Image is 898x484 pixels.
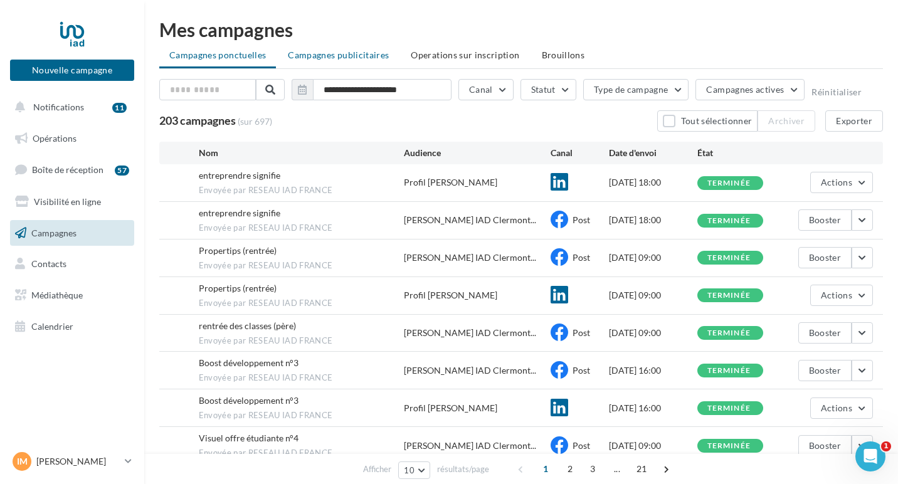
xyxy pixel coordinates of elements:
[199,283,277,293] span: Propertips (rentrée)
[811,87,862,97] button: Réinitialiser
[707,254,751,262] div: terminée
[707,179,751,187] div: terminée
[657,110,758,132] button: Tout sélectionner
[411,50,519,60] span: Operations sur inscription
[573,440,590,451] span: Post
[707,404,751,413] div: terminée
[821,402,852,413] span: Actions
[404,176,497,189] div: Profil [PERSON_NAME]
[159,20,883,39] div: Mes campagnes
[199,372,404,384] span: Envoyée par RESEAU IAD FRANCE
[631,459,652,479] span: 21
[199,395,298,406] span: Boost développement n°3
[707,442,751,450] div: terminée
[199,208,280,218] span: entreprendre signifie
[199,170,280,181] span: entreprendre signifie
[404,214,536,226] span: [PERSON_NAME] IAD Clermont...
[8,282,137,308] a: Médiathèque
[404,439,536,452] span: [PERSON_NAME] IAD Clermont...
[404,289,497,302] div: Profil [PERSON_NAME]
[8,94,132,120] button: Notifications 11
[609,251,697,264] div: [DATE] 09:00
[609,439,697,452] div: [DATE] 09:00
[32,164,103,175] span: Boîte de réception
[33,102,84,112] span: Notifications
[8,251,137,277] a: Contacts
[798,322,852,344] button: Booster
[115,166,129,176] div: 57
[199,357,298,368] span: Boost développement n°3
[695,79,805,100] button: Campagnes actives
[404,327,536,339] span: [PERSON_NAME] IAD Clermont...
[607,459,627,479] span: ...
[707,217,751,225] div: terminée
[199,298,404,309] span: Envoyée par RESEAU IAD FRANCE
[609,289,697,302] div: [DATE] 09:00
[17,455,28,468] span: IM
[536,459,556,479] span: 1
[404,364,536,377] span: [PERSON_NAME] IAD Clermont...
[437,463,489,475] span: résultats/page
[199,147,404,159] div: Nom
[551,147,610,159] div: Canal
[199,335,404,347] span: Envoyée par RESEAU IAD FRANCE
[609,176,697,189] div: [DATE] 18:00
[697,147,785,159] div: État
[31,227,77,238] span: Campagnes
[573,214,590,225] span: Post
[8,220,137,246] a: Campagnes
[404,465,415,475] span: 10
[583,79,689,100] button: Type de campagne
[798,435,852,456] button: Booster
[810,172,873,193] button: Actions
[199,185,404,196] span: Envoyée par RESEAU IAD FRANCE
[112,103,127,113] div: 11
[881,441,891,451] span: 1
[573,327,590,338] span: Post
[159,113,236,127] span: 203 campagnes
[238,115,272,128] span: (sur 697)
[855,441,885,471] iframe: Intercom live chat
[609,327,697,339] div: [DATE] 09:00
[199,433,298,443] span: Visuel offre étudiante n°4
[404,147,551,159] div: Audience
[821,290,852,300] span: Actions
[8,125,137,152] a: Opérations
[583,459,603,479] span: 3
[398,461,430,479] button: 10
[458,79,514,100] button: Canal
[34,196,101,207] span: Visibilité en ligne
[542,50,585,60] span: Brouillons
[573,365,590,376] span: Post
[706,84,784,95] span: Campagnes actives
[520,79,576,100] button: Statut
[798,247,852,268] button: Booster
[31,321,73,332] span: Calendrier
[609,214,697,226] div: [DATE] 18:00
[560,459,580,479] span: 2
[8,189,137,215] a: Visibilité en ligne
[199,223,404,234] span: Envoyée par RESEAU IAD FRANCE
[199,448,404,459] span: Envoyée par RESEAU IAD FRANCE
[609,147,697,159] div: Date d'envoi
[199,410,404,421] span: Envoyée par RESEAU IAD FRANCE
[31,290,83,300] span: Médiathèque
[810,397,873,419] button: Actions
[363,463,391,475] span: Afficher
[199,320,296,331] span: rentrée des classes (père)
[798,360,852,381] button: Booster
[810,285,873,306] button: Actions
[609,364,697,377] div: [DATE] 16:00
[404,251,536,264] span: [PERSON_NAME] IAD Clermont...
[404,402,497,414] div: Profil [PERSON_NAME]
[758,110,815,132] button: Archiver
[821,177,852,187] span: Actions
[573,252,590,263] span: Post
[10,60,134,81] button: Nouvelle campagne
[707,367,751,375] div: terminée
[707,292,751,300] div: terminée
[288,50,389,60] span: Campagnes publicitaires
[36,455,120,468] p: [PERSON_NAME]
[31,258,66,269] span: Contacts
[33,133,77,144] span: Opérations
